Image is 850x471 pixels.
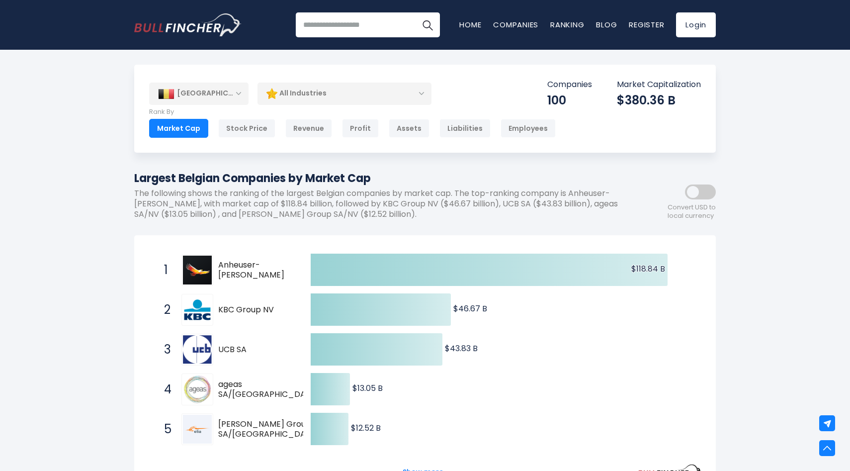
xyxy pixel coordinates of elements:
text: $118.84 B [631,263,665,275]
span: KBC Group NV [218,305,293,315]
span: [PERSON_NAME] Group SA/[GEOGRAPHIC_DATA] [218,419,316,440]
text: $43.83 B [445,343,478,354]
span: ageas SA/[GEOGRAPHIC_DATA] [218,379,316,400]
img: UCB SA [183,335,211,364]
div: Profit [342,119,379,138]
p: The following shows the ranking of the largest Belgian companies by market cap. The top-ranking c... [134,188,626,219]
img: KBC Group NV [183,295,212,324]
img: Anheuser-Busch [183,256,212,284]
div: All Industries [257,82,431,105]
a: Blog [596,19,617,30]
div: Assets [389,119,429,138]
div: [GEOGRAPHIC_DATA] [149,83,249,104]
text: $46.67 B [453,303,487,314]
span: 5 [159,421,169,438]
button: Search [415,12,440,37]
a: Register [629,19,664,30]
div: Revenue [285,119,332,138]
span: 2 [159,301,169,318]
span: UCB SA [218,345,293,355]
img: ageas SA/NV [183,375,212,404]
span: Anheuser-[PERSON_NAME] [218,260,293,281]
div: Employees [501,119,556,138]
div: 100 [547,93,592,108]
div: Liabilities [439,119,491,138]
span: 1 [159,262,169,279]
h1: Largest Belgian Companies by Market Cap [134,170,626,187]
text: $13.05 B [352,382,383,394]
span: Convert USD to local currency [668,203,716,220]
div: Stock Price [218,119,275,138]
a: Ranking [550,19,584,30]
img: Elia Group SA/NV [183,415,212,444]
a: Companies [493,19,538,30]
span: 3 [159,341,169,358]
text: $12.52 B [351,422,381,434]
a: Login [676,12,716,37]
div: Market Cap [149,119,208,138]
div: $380.36 B [617,93,701,108]
a: Home [459,19,481,30]
a: Go to homepage [134,13,241,36]
p: Market Capitalization [617,80,701,90]
p: Companies [547,80,592,90]
img: Bullfincher logo [134,13,242,36]
span: 4 [159,381,169,398]
p: Rank By [149,108,556,116]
